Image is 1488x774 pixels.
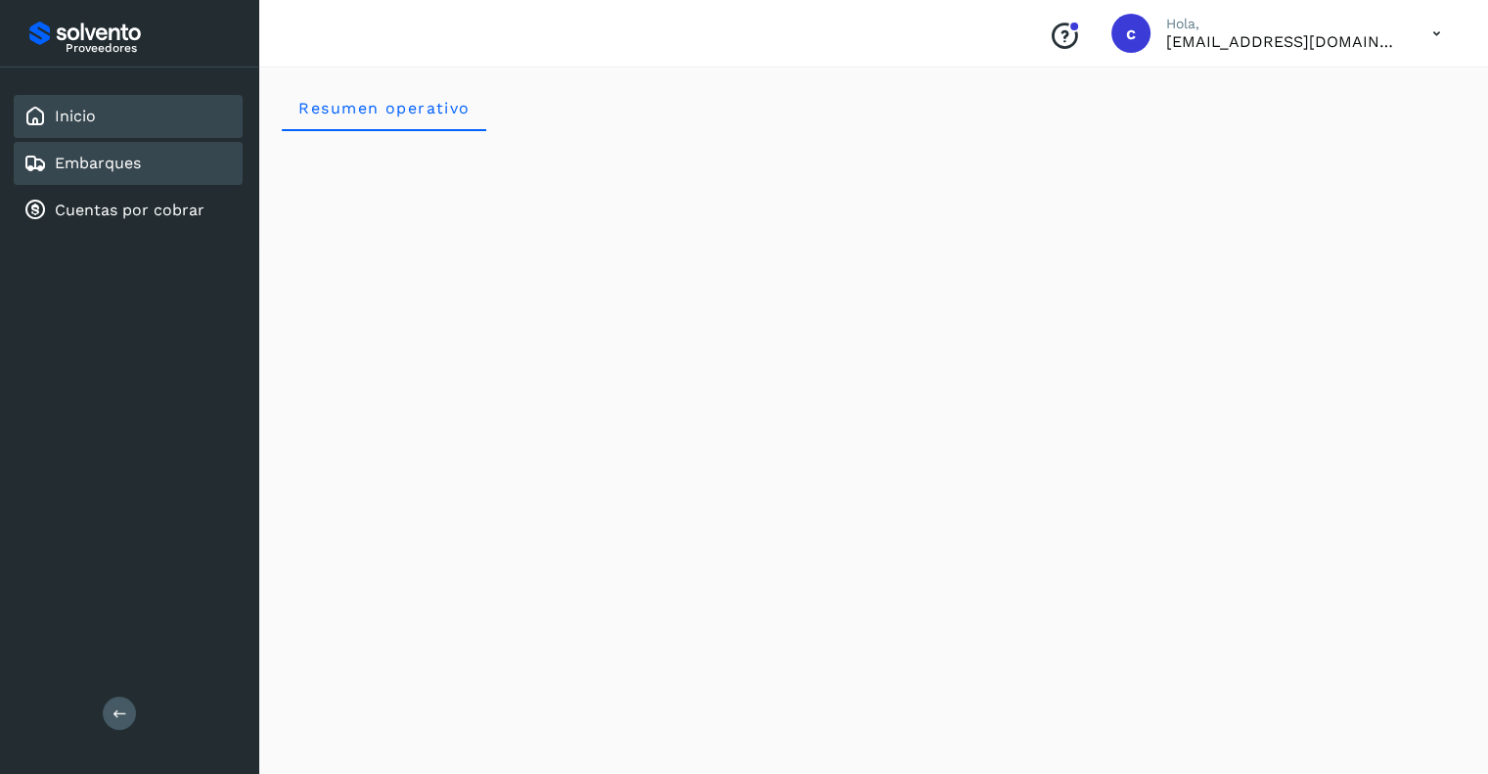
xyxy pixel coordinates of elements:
[14,189,243,232] div: Cuentas por cobrar
[14,142,243,185] div: Embarques
[297,99,471,117] span: Resumen operativo
[55,107,96,125] a: Inicio
[55,154,141,172] a: Embarques
[14,95,243,138] div: Inicio
[1166,16,1401,32] p: Hola,
[1166,32,1401,51] p: comercializacion@a3vlogistics.com
[55,201,204,219] a: Cuentas por cobrar
[66,41,235,55] p: Proveedores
